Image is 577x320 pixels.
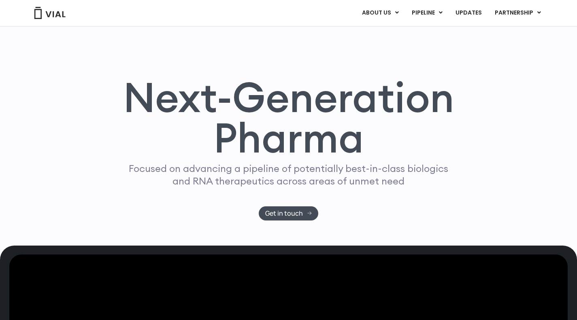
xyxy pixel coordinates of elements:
[113,77,464,159] h1: Next-Generation Pharma
[34,7,66,19] img: Vial Logo
[356,6,405,20] a: ABOUT USMenu Toggle
[265,210,303,216] span: Get in touch
[405,6,449,20] a: PIPELINEMenu Toggle
[488,6,547,20] a: PARTNERSHIPMenu Toggle
[126,162,452,187] p: Focused on advancing a pipeline of potentially best-in-class biologics and RNA therapeutics acros...
[449,6,488,20] a: UPDATES
[259,206,318,220] a: Get in touch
